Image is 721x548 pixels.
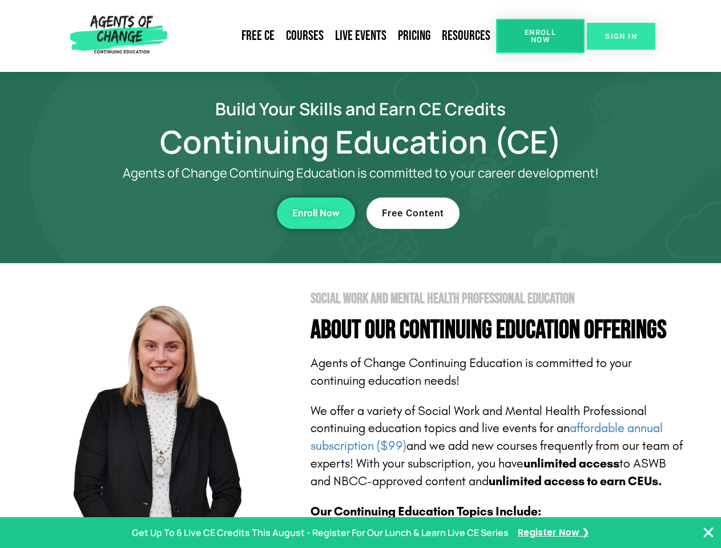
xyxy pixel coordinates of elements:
a: Register Now ❯ [518,525,589,541]
span: Enroll Now [514,29,566,43]
b: unlimited access to earn CEUs. [489,474,662,489]
b: Our Continuing Education Topics Include: [311,504,541,519]
a: Free CE [236,23,280,49]
a: SIGN IN [587,23,655,50]
h1: Continuing Education (CE) [35,128,686,155]
b: unlimited access [523,456,619,471]
h4: About Our Continuing Education Offerings [311,317,686,343]
span: Agents of Change Continuing Education is committed to your continuing education needs! [311,356,632,388]
span: Free Content [382,208,444,218]
button: Close Banner [702,526,715,539]
a: Courses [280,23,329,49]
a: Free Content [366,198,460,229]
a: Pricing [392,23,436,49]
a: Enroll Now [496,19,585,53]
a: Enroll Now [277,198,355,229]
a: Live Events [329,23,392,49]
p: Get Up To 6 Live CE Credits This August - Register For Our Lunch & Learn Live CE Series [132,525,509,541]
p: We offer a variety of Social Work and Mental Health Professional continuing education topics and ... [311,402,686,490]
h2: Build Your Skills and Earn CE Credits [35,100,686,117]
h2: Social Work and Mental Health Professional Education [311,292,686,306]
a: Resources [436,23,496,49]
span: Enroll Now [292,208,340,218]
p: Agents of Change Continuing Education is committed to your career development! [81,166,641,180]
nav: Menu [172,23,496,49]
span: SIGN IN [605,33,637,40]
